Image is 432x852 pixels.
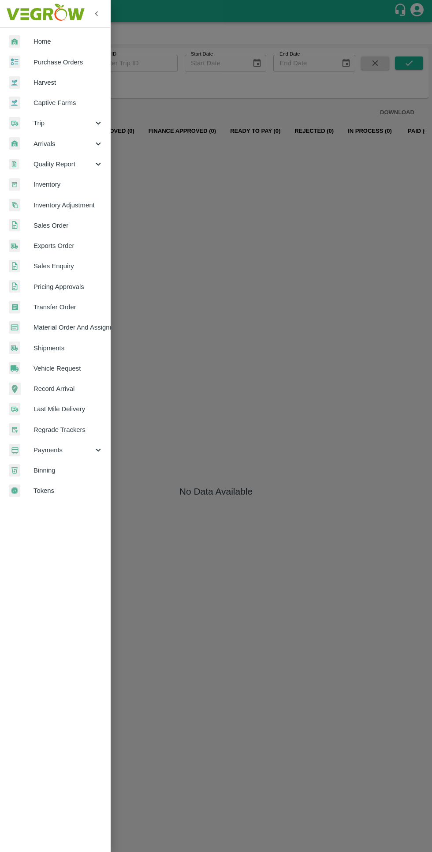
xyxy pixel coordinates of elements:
[9,280,20,293] img: sales
[9,159,19,170] img: qualityReport
[9,484,20,497] img: tokens
[9,117,20,130] img: delivery
[34,465,103,475] span: Binning
[34,425,103,435] span: Regrade Trackers
[9,362,20,375] img: vehicle
[34,486,103,495] span: Tokens
[9,383,21,395] img: recordArrival
[34,221,103,230] span: Sales Order
[34,343,103,353] span: Shipments
[9,321,20,334] img: centralMaterial
[9,444,20,457] img: payment
[9,35,20,48] img: whArrival
[9,76,20,89] img: harvest
[9,219,20,232] img: sales
[9,301,20,314] img: whTransfer
[34,78,103,87] span: Harvest
[9,260,20,273] img: sales
[34,159,93,169] span: Quality Report
[34,404,103,414] span: Last Mile Delivery
[34,384,103,394] span: Record Arrival
[34,98,103,108] span: Captive Farms
[9,403,20,416] img: delivery
[34,241,103,251] span: Exports Order
[34,323,103,332] span: Material Order And Assignment
[34,445,93,455] span: Payments
[34,118,93,128] span: Trip
[34,282,103,292] span: Pricing Approvals
[34,37,103,46] span: Home
[9,178,20,191] img: whInventory
[34,139,93,149] span: Arrivals
[9,240,20,252] img: shipments
[9,464,20,477] img: bin
[9,423,20,436] img: whTracker
[9,137,20,150] img: whArrival
[9,56,20,68] img: reciept
[34,57,103,67] span: Purchase Orders
[34,261,103,271] span: Sales Enquiry
[34,200,103,210] span: Inventory Adjustment
[9,342,20,354] img: shipments
[9,96,20,109] img: harvest
[9,199,20,211] img: inventory
[34,180,103,189] span: Inventory
[34,364,103,373] span: Vehicle Request
[34,302,103,312] span: Transfer Order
